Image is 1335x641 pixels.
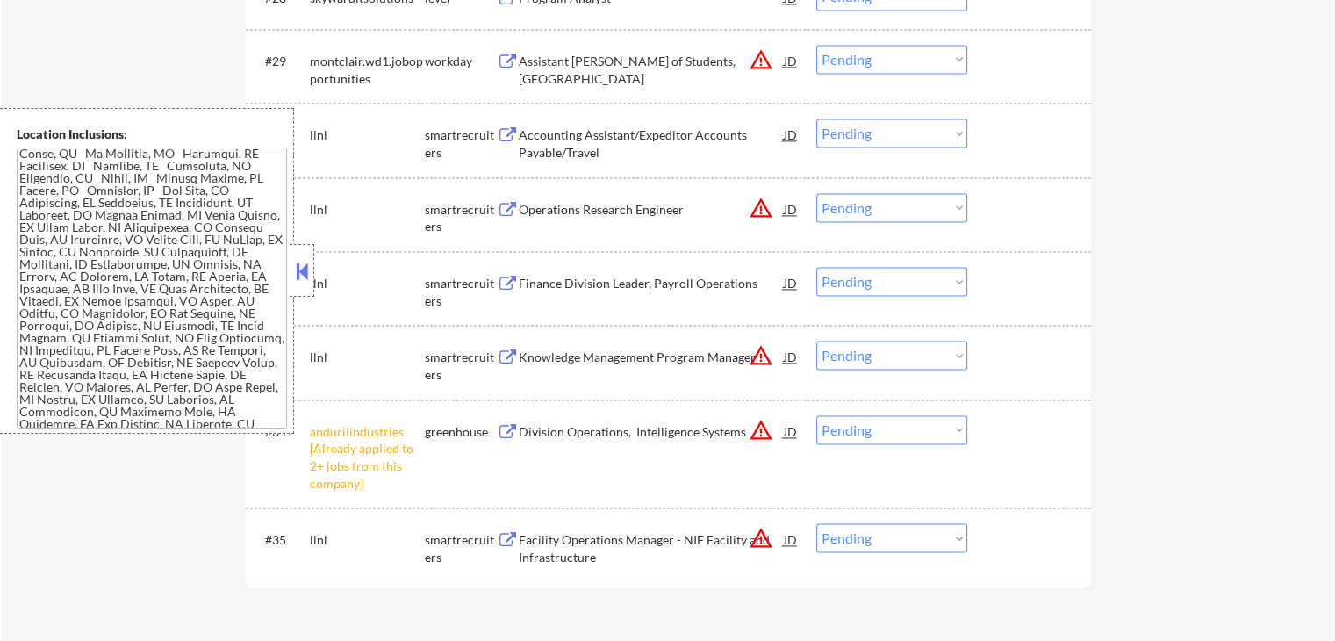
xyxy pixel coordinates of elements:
button: warning_amber [749,418,773,443]
div: Assistant [PERSON_NAME] of Students, [GEOGRAPHIC_DATA] [519,53,784,87]
button: warning_amber [749,196,773,220]
div: smartrecruiters [425,275,497,309]
div: montclair.wd1.jobopportunities [310,53,425,87]
div: JD [782,45,800,76]
div: Knowledge Management Program Manager [519,349,784,366]
div: Facility Operations Manager - NIF Facility and Infrastructure [519,531,784,565]
button: warning_amber [749,343,773,368]
div: Finance Division Leader, Payroll Operations [519,275,784,292]
div: workday [425,53,497,70]
div: Location Inclusions: [17,126,287,143]
div: Operations Research Engineer [519,201,784,219]
div: llnl [310,201,425,219]
div: JD [782,523,800,555]
div: llnl [310,349,425,366]
div: #29 [265,53,296,70]
div: greenhouse [425,423,497,441]
div: Accounting Assistant/Expeditor Accounts Payable/Travel [519,126,784,161]
button: warning_amber [749,526,773,551]
div: smartrecruiters [425,531,497,565]
div: llnl [310,531,425,549]
div: JD [782,267,800,299]
div: JD [782,341,800,372]
div: JD [782,119,800,150]
div: smartrecruiters [425,126,497,161]
button: warning_amber [749,47,773,72]
div: JD [782,193,800,225]
div: smartrecruiters [425,201,497,235]
div: llnl [310,126,425,144]
div: smartrecruiters [425,349,497,383]
div: #35 [265,531,296,549]
div: llnl [310,275,425,292]
div: JD [782,415,800,447]
div: andurilindustries [Already applied to 2+ jobs from this company] [310,423,425,492]
div: Division Operations, Intelligence Systems [519,423,784,441]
